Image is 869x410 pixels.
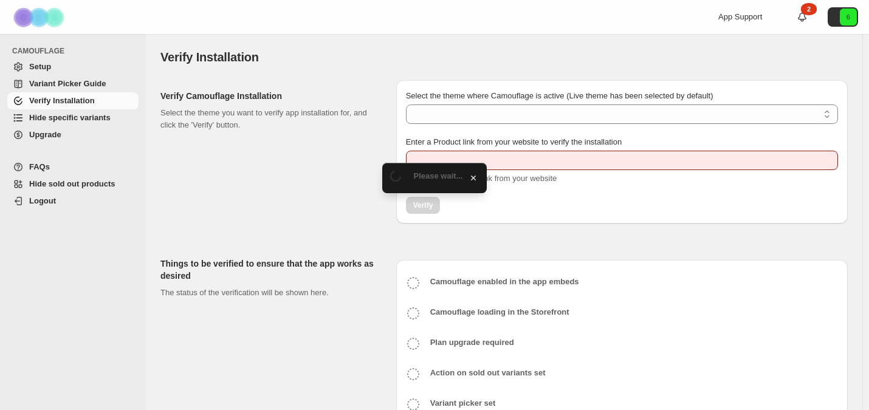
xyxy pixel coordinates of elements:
a: Upgrade [7,126,139,143]
span: Upgrade [29,130,61,139]
a: 2 [796,11,808,23]
span: Select the theme where Camouflage is active (Live theme has been selected by default) [406,91,713,100]
span: Verify Installation [160,50,259,64]
p: Select the theme you want to verify app installation for, and click the 'Verify' button. [160,107,377,131]
span: CAMOUFLAGE [12,46,140,56]
b: Camouflage enabled in the app embeds [430,277,579,286]
img: Camouflage [10,1,70,34]
span: Avatar with initials 6 [840,9,857,26]
a: Variant Picker Guide [7,75,139,92]
a: Hide specific variants [7,109,139,126]
div: 2 [801,3,817,15]
span: FAQs [29,162,50,171]
span: Logout [29,196,56,205]
span: Enter a Product link from your website to verify the installation [406,137,622,146]
b: Camouflage loading in the Storefront [430,307,569,316]
h2: Verify Camouflage Installation [160,90,377,102]
a: Setup [7,58,139,75]
span: Verify Installation [29,96,95,105]
a: Hide sold out products [7,176,139,193]
p: The status of the verification will be shown here. [160,287,377,299]
button: Avatar with initials 6 [828,7,858,27]
span: Hide sold out products [29,179,115,188]
b: Plan upgrade required [430,338,514,347]
a: Verify Installation [7,92,139,109]
text: 6 [847,13,850,21]
a: FAQs [7,159,139,176]
span: Please wait... [414,171,463,180]
h2: Things to be verified to ensure that the app works as desired [160,258,377,282]
a: Logout [7,193,139,210]
span: Variant Picker Guide [29,79,106,88]
span: App Support [718,12,762,21]
span: Setup [29,62,51,71]
span: Hide specific variants [29,113,111,122]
